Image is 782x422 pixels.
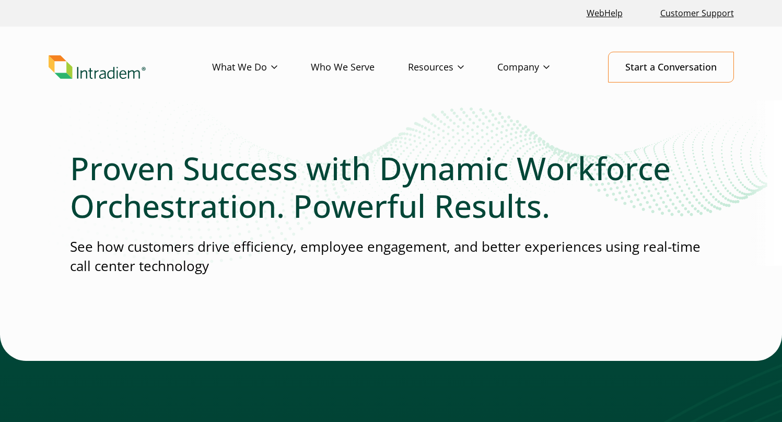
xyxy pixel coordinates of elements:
[608,52,734,83] a: Start a Conversation
[70,237,713,276] p: See how customers drive efficiency, employee engagement, and better experiences using real-time c...
[582,2,627,25] a: Link opens in a new window
[311,52,408,83] a: Who We Serve
[49,55,212,79] a: Link to homepage of Intradiem
[212,52,311,83] a: What We Do
[70,149,713,225] h1: Proven Success with Dynamic Workforce Orchestration. Powerful Results.
[408,52,497,83] a: Resources
[497,52,583,83] a: Company
[656,2,738,25] a: Customer Support
[49,55,146,79] img: Intradiem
